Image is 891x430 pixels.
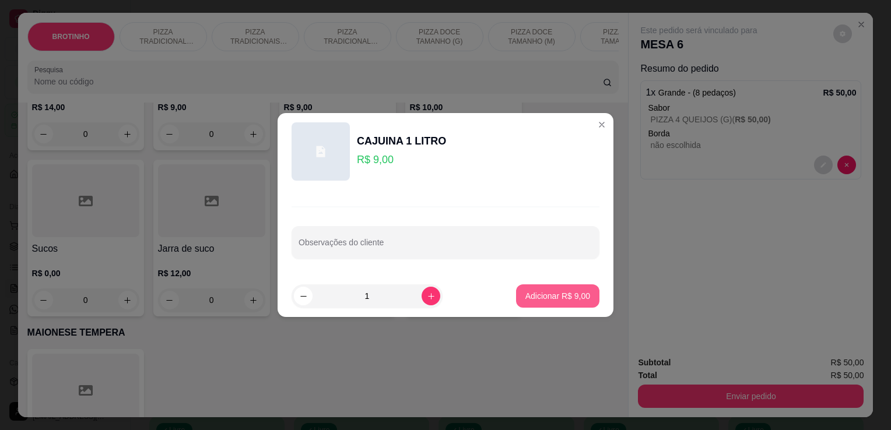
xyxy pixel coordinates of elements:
[294,287,313,305] button: decrease-product-quantity
[525,290,590,302] p: Adicionar R$ 9,00
[357,133,446,149] div: CAJUINA 1 LITRO
[422,287,440,305] button: increase-product-quantity
[516,284,599,308] button: Adicionar R$ 9,00
[592,115,611,134] button: Close
[299,241,592,253] input: Observações do cliente
[357,151,446,168] p: R$ 9,00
